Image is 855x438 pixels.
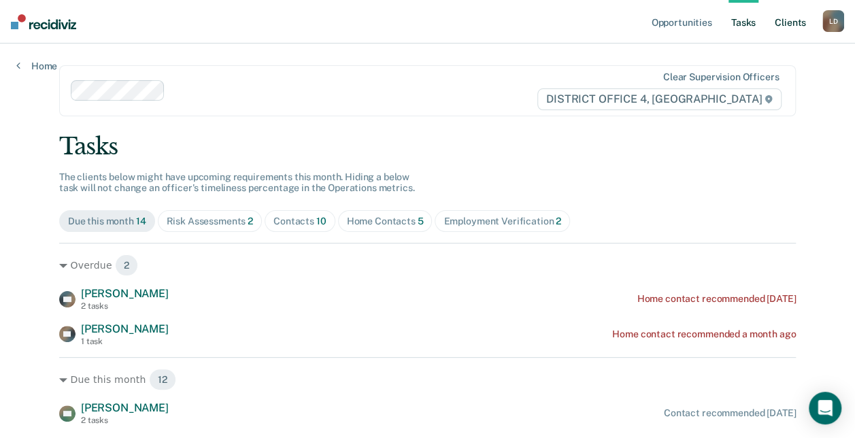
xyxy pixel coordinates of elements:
[136,216,146,226] span: 14
[273,216,326,227] div: Contacts
[59,171,415,194] span: The clients below might have upcoming requirements this month. Hiding a below task will not chang...
[81,401,169,414] span: [PERSON_NAME]
[16,60,57,72] a: Home
[347,216,424,227] div: Home Contacts
[556,216,561,226] span: 2
[81,322,169,335] span: [PERSON_NAME]
[81,287,169,300] span: [PERSON_NAME]
[81,416,169,425] div: 2 tasks
[81,301,169,311] div: 2 tasks
[149,369,176,390] span: 12
[68,216,146,227] div: Due this month
[822,10,844,32] div: L D
[612,328,796,340] div: Home contact recommended a month ago
[637,293,796,305] div: Home contact recommended [DATE]
[822,10,844,32] button: LD
[115,254,138,276] span: 2
[664,407,796,419] div: Contact recommended [DATE]
[167,216,254,227] div: Risk Assessments
[81,337,169,346] div: 1 task
[418,216,424,226] span: 5
[59,254,796,276] div: Overdue 2
[537,88,782,110] span: DISTRICT OFFICE 4, [GEOGRAPHIC_DATA]
[663,71,779,83] div: Clear supervision officers
[11,14,76,29] img: Recidiviz
[59,369,796,390] div: Due this month 12
[443,216,561,227] div: Employment Verification
[809,392,841,424] div: Open Intercom Messenger
[248,216,253,226] span: 2
[59,133,796,161] div: Tasks
[316,216,326,226] span: 10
